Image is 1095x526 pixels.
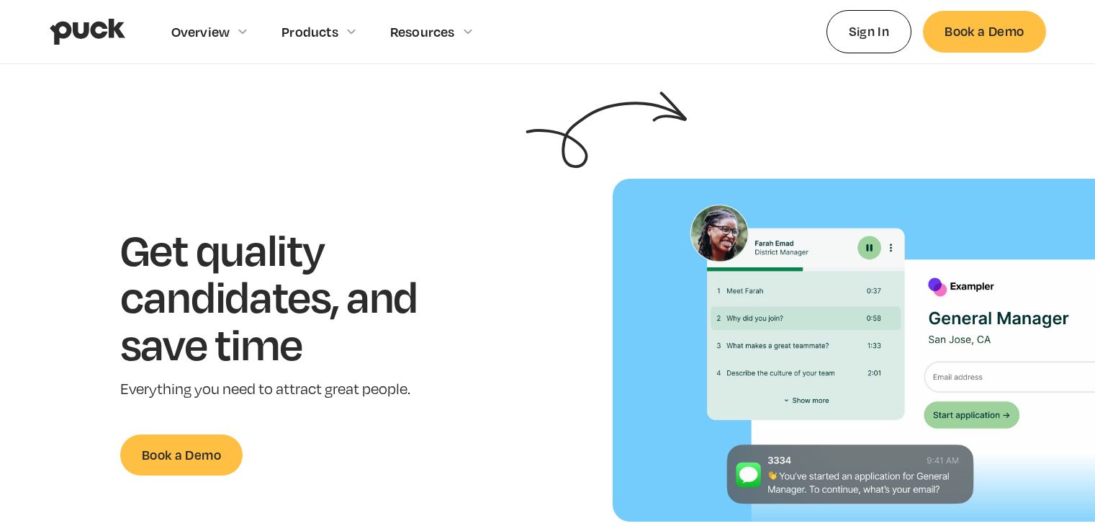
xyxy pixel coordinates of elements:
[120,226,462,367] h1: Get quality candidates, and save time
[120,434,243,476] a: Book a Demo
[171,24,230,40] div: Overview
[120,379,462,400] p: Everything you need to attract great people.
[390,24,455,40] div: Resources
[923,11,1045,52] a: Book a Demo
[826,10,912,53] a: Sign In
[281,24,338,40] div: Products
